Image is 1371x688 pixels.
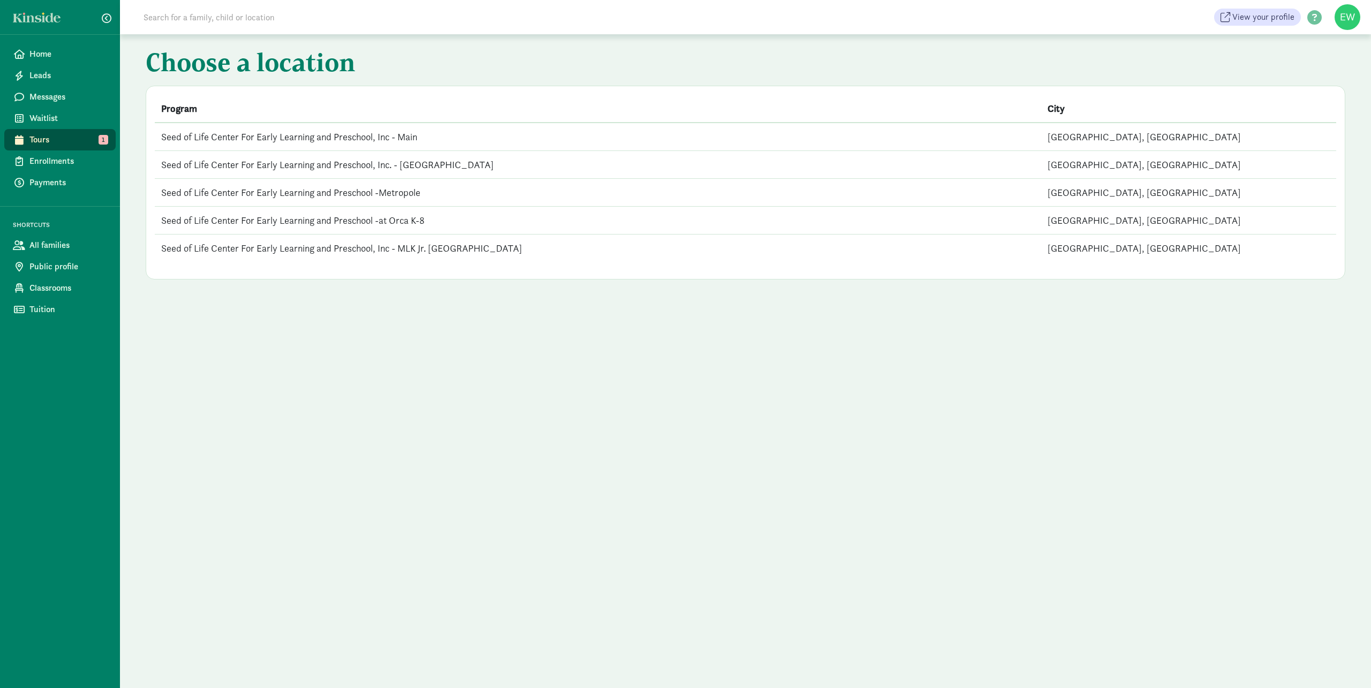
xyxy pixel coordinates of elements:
span: Tuition [29,303,107,316]
a: Classrooms [4,277,116,299]
td: Seed of Life Center For Early Learning and Preschool -at Orca K-8 [155,207,1041,235]
span: Public profile [29,260,107,273]
iframe: Chat Widget [1317,637,1371,688]
td: Seed of Life Center For Early Learning and Preschool, Inc - MLK Jr. [GEOGRAPHIC_DATA] [155,235,1041,262]
span: Home [29,48,107,61]
a: Public profile [4,256,116,277]
td: [GEOGRAPHIC_DATA], [GEOGRAPHIC_DATA] [1041,207,1337,235]
a: Messages [4,86,116,108]
span: Payments [29,176,107,189]
h1: Choose a location [146,47,820,81]
span: Messages [29,90,107,103]
a: Tuition [4,299,116,320]
a: View your profile [1214,9,1301,26]
td: [GEOGRAPHIC_DATA], [GEOGRAPHIC_DATA] [1041,151,1337,179]
span: All families [29,239,107,252]
span: 1 [99,135,108,145]
td: [GEOGRAPHIC_DATA], [GEOGRAPHIC_DATA] [1041,235,1337,262]
a: Leads [4,65,116,86]
span: Enrollments [29,155,107,168]
a: Tours 1 [4,129,116,150]
span: Tours [29,133,107,146]
span: Waitlist [29,112,107,125]
span: Classrooms [29,282,107,294]
th: City [1041,95,1337,123]
th: Program [155,95,1041,123]
td: Seed of Life Center For Early Learning and Preschool, Inc. - [GEOGRAPHIC_DATA] [155,151,1041,179]
span: View your profile [1232,11,1294,24]
td: Seed of Life Center For Early Learning and Preschool -Metropole [155,179,1041,207]
a: Enrollments [4,150,116,172]
a: Payments [4,172,116,193]
a: Waitlist [4,108,116,129]
input: Search for a family, child or location [137,6,438,28]
a: Home [4,43,116,65]
td: Seed of Life Center For Early Learning and Preschool, Inc - Main [155,123,1041,151]
span: Leads [29,69,107,82]
td: [GEOGRAPHIC_DATA], [GEOGRAPHIC_DATA] [1041,179,1337,207]
a: All families [4,235,116,256]
td: [GEOGRAPHIC_DATA], [GEOGRAPHIC_DATA] [1041,123,1337,151]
